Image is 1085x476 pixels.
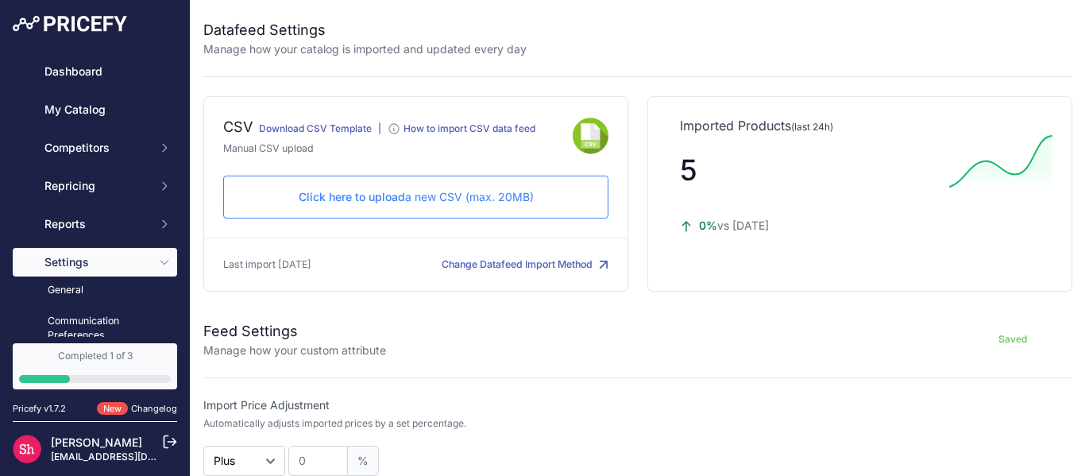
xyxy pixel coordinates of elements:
[953,327,1072,352] button: Saved
[699,219,717,232] span: 0%
[13,210,177,238] button: Reports
[44,140,149,156] span: Competitors
[97,402,128,416] span: New
[680,116,1040,135] p: Imported Products
[13,277,177,304] a: General
[19,350,171,362] div: Completed 1 of 3
[13,248,177,277] button: Settings
[13,57,177,86] a: Dashboard
[203,320,386,342] h2: Feed Settings
[13,308,177,350] a: Communication Preferences
[51,435,142,449] a: [PERSON_NAME]
[51,451,217,462] a: [EMAIL_ADDRESS][DOMAIN_NAME]
[203,19,527,41] h2: Datafeed Settings
[203,342,386,358] p: Manage how your custom attribute
[259,122,372,134] a: Download CSV Template
[388,126,535,137] a: How to import CSV data feed
[288,446,348,476] input: 22
[203,417,466,430] p: Automatically adjusts imported prices by a set percentage.
[348,446,379,476] span: %
[237,189,595,205] p: a new CSV (max. 20MB)
[223,257,311,273] p: Last import [DATE]
[442,257,608,273] button: Change Datafeed Import Method
[203,397,633,413] label: Import Price Adjustment
[791,121,833,133] span: (last 24h)
[131,403,177,414] a: Changelog
[223,116,253,141] div: CSV
[223,141,573,157] p: Manual CSV upload
[44,216,149,232] span: Reports
[378,122,381,141] div: |
[44,254,149,270] span: Settings
[13,134,177,162] button: Competitors
[299,190,405,203] span: Click here to upload
[13,95,177,124] a: My Catalog
[203,41,527,57] p: Manage how your catalog is imported and updated every day
[13,402,66,416] div: Pricefy v1.7.2
[44,178,149,194] span: Repricing
[680,218,936,234] p: vs [DATE]
[13,16,127,32] img: Pricefy Logo
[680,153,697,188] span: 5
[13,343,177,389] a: Completed 1 of 3
[13,172,177,200] button: Repricing
[403,122,535,135] div: How to import CSV data feed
